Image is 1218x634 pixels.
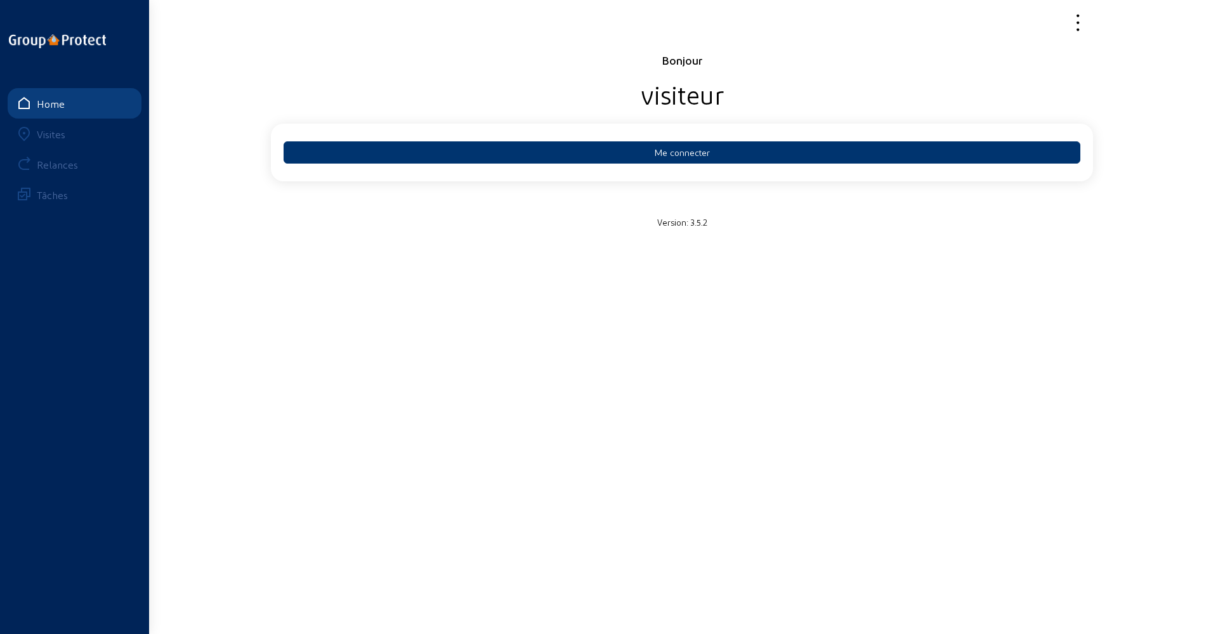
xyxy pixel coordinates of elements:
[9,34,106,48] img: logo-oneline.png
[657,217,707,227] small: Version: 3.5.2
[37,158,78,171] div: Relances
[37,128,65,140] div: Visites
[8,149,141,179] a: Relances
[37,98,65,110] div: Home
[8,88,141,119] a: Home
[8,179,141,210] a: Tâches
[271,53,1093,68] div: Bonjour
[284,141,1080,164] button: Me connecter
[8,119,141,149] a: Visites
[271,78,1093,110] div: visiteur
[37,189,68,201] div: Tâches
